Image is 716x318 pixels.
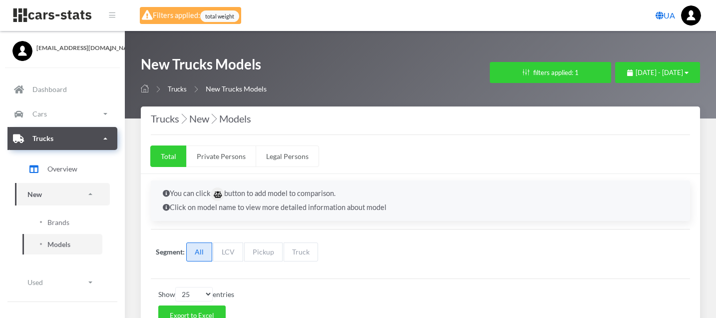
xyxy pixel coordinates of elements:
[140,7,241,24] div: Filters applied:
[7,78,117,101] a: Dashboard
[15,271,110,293] a: Used
[244,242,283,261] span: Pickup
[168,85,187,93] a: Trucks
[7,102,117,125] a: Cars
[27,276,43,288] p: Used
[615,62,700,83] button: [DATE] - [DATE]
[681,5,701,25] img: ...
[32,132,53,144] p: Trucks
[186,145,256,167] a: Private Persons
[490,62,611,83] button: filters applied: 1
[206,84,267,93] span: New Trucks Models
[36,43,112,52] span: [EMAIL_ADDRESS][DOMAIN_NAME]
[175,287,213,301] select: Showentries
[22,212,102,232] a: Brands
[141,55,267,78] h1: New Trucks Models
[47,217,69,227] span: Brands
[15,156,110,181] a: Overview
[22,234,102,254] a: Models
[15,183,110,205] a: New
[151,110,690,126] h4: Trucks New Models
[636,68,683,76] span: [DATE] - [DATE]
[256,145,319,167] a: Legal Persons
[284,242,318,261] span: Truck
[213,242,243,261] span: LCV
[32,107,47,120] p: Cars
[12,7,92,23] img: navbar brand
[7,127,117,150] a: Trucks
[186,242,212,261] span: All
[47,239,70,249] span: Models
[27,188,42,200] p: New
[32,83,67,95] p: Dashboard
[200,10,239,22] span: total weight
[151,180,690,221] div: You can click button to add model to comparison. Click on model name to view more detailed inform...
[652,5,679,25] a: UA
[47,163,77,174] span: Overview
[150,145,187,167] a: Total
[12,41,112,52] a: [EMAIL_ADDRESS][DOMAIN_NAME]
[158,287,234,301] label: Show entries
[156,246,185,257] label: Segment:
